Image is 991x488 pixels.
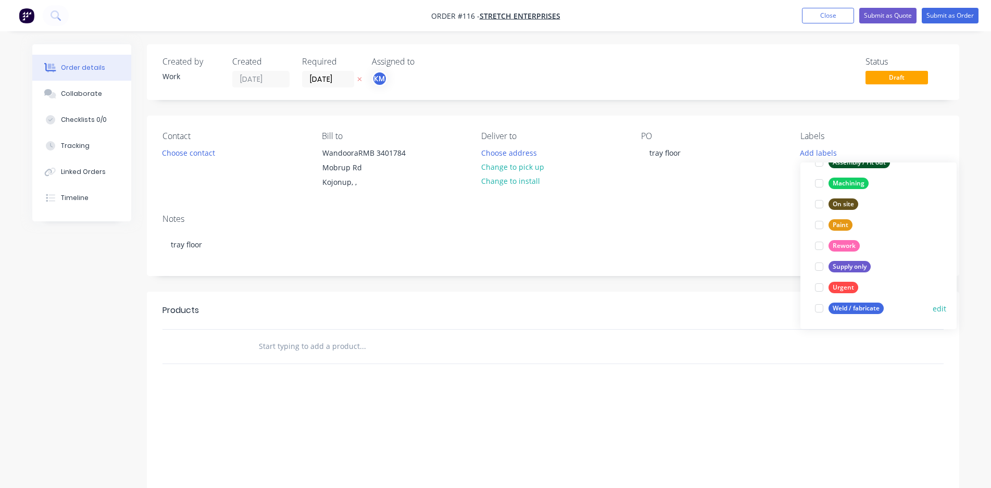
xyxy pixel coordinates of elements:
[61,141,90,151] div: Tracking
[162,214,944,224] div: Notes
[795,145,843,159] button: Add labels
[258,336,467,357] input: Start typing to add a product...
[61,167,106,177] div: Linked Orders
[61,63,105,72] div: Order details
[865,57,944,67] div: Status
[61,193,89,203] div: Timeline
[32,185,131,211] button: Timeline
[811,197,862,211] button: On site
[61,115,107,124] div: Checklists 0/0
[372,57,476,67] div: Assigned to
[475,174,545,188] button: Change to install
[811,301,888,316] button: Weld / fabricate
[480,11,560,21] a: STRETCH ENTERPRISES
[641,145,689,160] div: tray floor
[162,71,220,82] div: Work
[372,71,387,86] button: KM
[811,239,864,253] button: Rework
[162,304,199,317] div: Products
[32,55,131,81] button: Order details
[162,57,220,67] div: Created by
[313,145,418,190] div: WandooraRMB 3401784 Mobrup RdKojonup, ,
[61,89,102,98] div: Collaborate
[162,229,944,260] div: tray floor
[811,280,862,295] button: Urgent
[811,218,857,232] button: Paint
[232,57,290,67] div: Created
[829,198,858,210] div: On site
[811,155,894,170] button: Assembly / Fit out
[156,145,220,159] button: Choose contact
[865,71,928,84] span: Draft
[431,11,480,21] span: Order #116 -
[481,131,624,141] div: Deliver to
[802,8,854,23] button: Close
[922,8,979,23] button: Submit as Order
[322,131,465,141] div: Bill to
[32,107,131,133] button: Checklists 0/0
[475,145,542,159] button: Choose address
[829,303,884,314] div: Weld / fabricate
[302,57,359,67] div: Required
[933,303,946,314] button: edit
[859,8,917,23] button: Submit as Quote
[800,131,943,141] div: Labels
[829,261,871,272] div: Supply only
[811,259,875,274] button: Supply only
[19,8,34,23] img: Factory
[811,176,873,191] button: Machining
[829,219,852,231] div: Paint
[32,133,131,159] button: Tracking
[829,178,869,189] div: Machining
[322,146,409,175] div: WandooraRMB 3401784 Mobrup Rd
[32,159,131,185] button: Linked Orders
[641,131,784,141] div: PO
[162,131,305,141] div: Contact
[475,160,549,174] button: Change to pick up
[829,282,858,293] div: Urgent
[829,157,890,168] div: Assembly / Fit out
[32,81,131,107] button: Collaborate
[829,240,860,252] div: Rework
[322,175,409,190] div: Kojonup, ,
